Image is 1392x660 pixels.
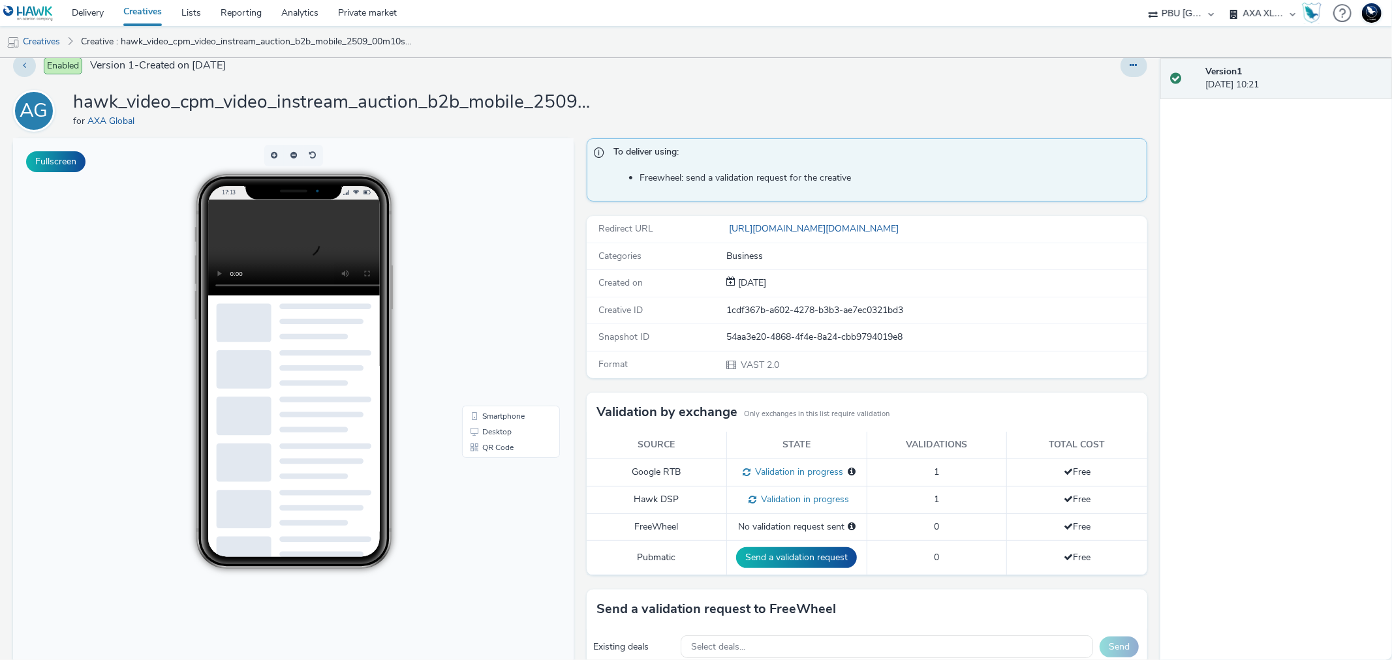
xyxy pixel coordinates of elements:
[26,151,85,172] button: Fullscreen
[598,358,628,370] span: Format
[452,270,544,286] li: Smartphone
[934,551,939,563] span: 0
[867,432,1007,458] th: Validations
[756,493,849,505] span: Validation in progress
[7,36,20,49] img: mobile
[596,402,737,422] h3: Validation by exchange
[1302,3,1327,23] a: Hawk Academy
[598,222,653,235] span: Redirect URL
[691,642,745,653] span: Select deals...
[3,5,54,22] img: undefined Logo
[744,409,889,419] small: Only exchanges in this list require validation
[1064,493,1090,505] span: Free
[452,286,544,301] li: Desktop
[587,432,727,458] th: Source
[90,58,226,73] span: Version 1 - Created on [DATE]
[934,493,939,505] span: 1
[596,599,836,619] h3: Send a validation request to FreeWheel
[1362,3,1382,23] img: Support Hawk
[587,540,727,575] td: Pubmatic
[739,359,779,371] span: VAST 2.0
[726,250,1145,263] div: Business
[613,145,1134,162] span: To deliver using:
[726,432,867,458] th: State
[735,277,766,290] div: Creation 04 September 2025, 10:21
[750,466,843,478] span: Validation in progress
[598,304,643,316] span: Creative ID
[1100,637,1139,657] button: Send
[848,520,856,533] div: Please select a deal below and click on Send to send a validation request to FreeWheel.
[469,305,501,313] span: QR Code
[593,640,674,653] div: Existing deals
[73,115,87,127] span: for
[736,547,857,568] button: Send a validation request
[587,513,727,540] td: FreeWheel
[587,486,727,513] td: Hawk DSP
[469,290,499,297] span: Desktop
[1064,466,1090,478] span: Free
[1007,432,1147,458] th: Total cost
[734,520,860,533] div: No validation request sent
[73,90,595,115] h1: hawk_video_cpm_video_instream_auction_b2b_mobile_2509_00m10s_de_de_awareness_video-cyber-cybersec...
[44,57,82,74] span: Enabled
[598,331,649,343] span: Snapshot ID
[726,331,1145,344] div: 54aa3e20-4868-4f4e-8a24-cbb9794019e8
[726,222,904,235] a: [URL][DOMAIN_NAME][DOMAIN_NAME]
[208,50,223,57] span: 17:13
[934,466,939,478] span: 1
[1302,3,1322,23] img: Hawk Academy
[1064,551,1090,563] span: Free
[735,277,766,289] span: [DATE]
[640,172,1140,185] li: Freewheel: send a validation request for the creative
[598,277,643,289] span: Created on
[1064,520,1090,533] span: Free
[1205,65,1242,78] strong: Version 1
[87,115,140,127] a: AXA Global
[20,93,48,129] div: AG
[452,301,544,317] li: QR Code
[74,26,422,57] a: Creative : hawk_video_cpm_video_instream_auction_b2b_mobile_2509_00m10s_de_de_awareness_video-cyb...
[469,274,512,282] span: Smartphone
[598,250,642,262] span: Categories
[13,104,60,117] a: AG
[934,520,939,533] span: 0
[726,304,1145,317] div: 1cdf367b-a602-4278-b3b3-ae7ec0321bd3
[587,458,727,486] td: Google RTB
[1205,65,1382,92] div: [DATE] 10:21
